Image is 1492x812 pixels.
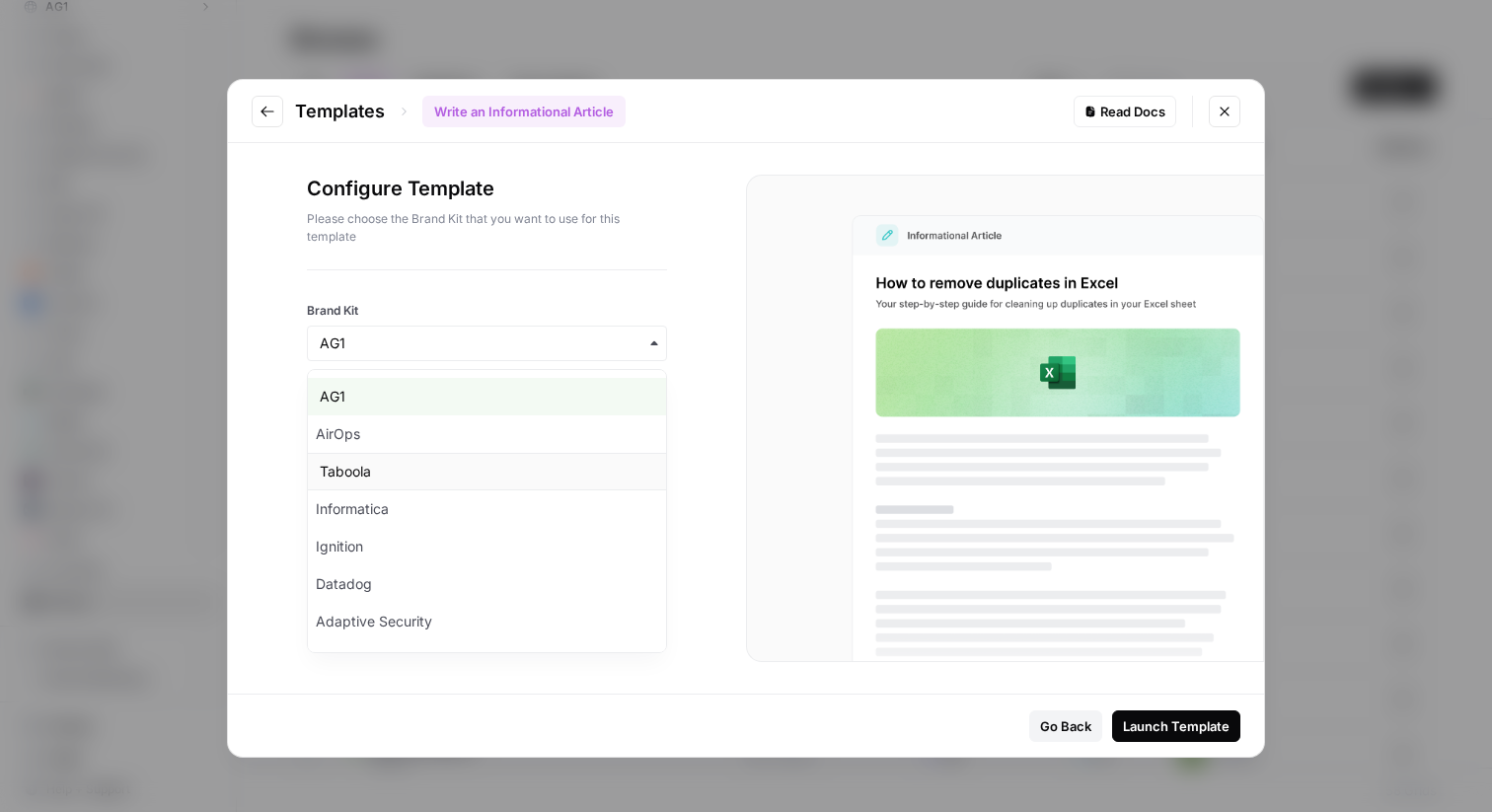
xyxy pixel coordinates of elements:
div: Configure Template [307,175,667,269]
div: Launch Template [1123,716,1230,736]
div: Datadog [308,565,666,603]
p: Please choose the Brand Kit that you want to use for this template [307,210,667,246]
label: Brand Kit [307,302,667,320]
div: Ignition [308,528,666,565]
div: Informatica [308,490,666,528]
div: AG1 [308,378,666,415]
div: Go Back [1040,716,1091,736]
button: Go to previous step [252,96,283,127]
button: Close modal [1209,96,1240,127]
div: AirOps [308,415,666,453]
div: Adaptive Security [308,603,666,640]
div: Templates [295,96,626,127]
div: Write an Informational Article [422,96,626,127]
input: AG1 [320,333,654,353]
div: Taboola [308,453,666,490]
button: Go Back [1029,710,1102,742]
button: Launch Template [1112,710,1240,742]
a: Read Docs [1074,96,1176,127]
div: Bitly [308,640,666,678]
div: Read Docs [1084,102,1165,121]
